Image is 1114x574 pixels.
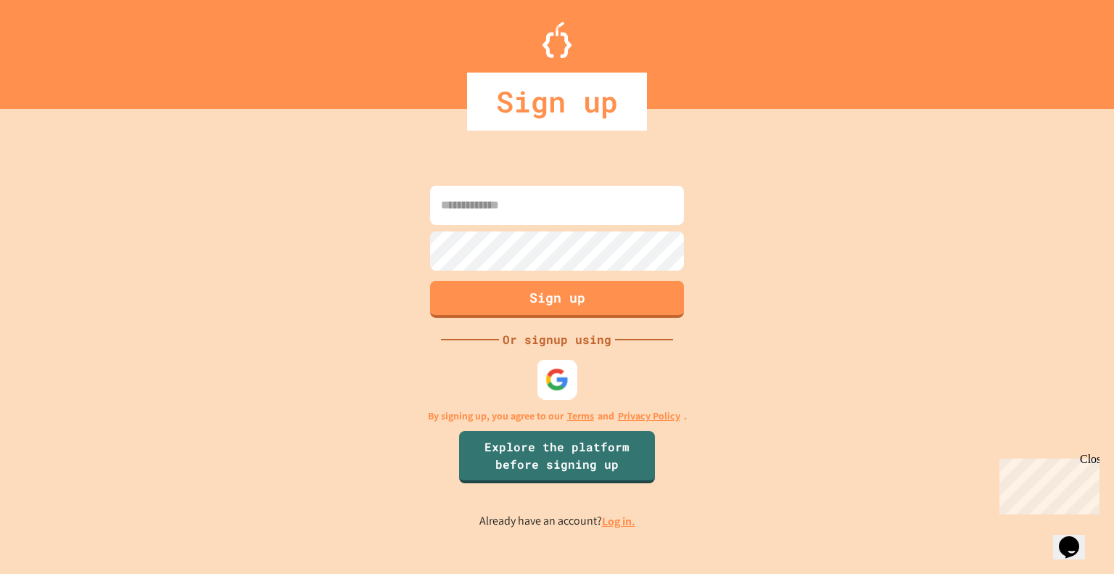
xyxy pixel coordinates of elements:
[467,73,647,131] div: Sign up
[499,331,615,348] div: Or signup using
[479,512,635,530] p: Already have an account?
[459,431,655,483] a: Explore the platform before signing up
[602,514,635,529] a: Log in.
[545,367,569,391] img: google-icon.svg
[542,22,572,58] img: Logo.svg
[994,453,1099,514] iframe: chat widget
[6,6,100,92] div: Chat with us now!Close
[618,409,680,424] a: Privacy Policy
[428,409,687,424] p: By signing up, you agree to our and .
[1053,516,1099,559] iframe: chat widget
[430,281,684,318] button: Sign up
[567,409,594,424] a: Terms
